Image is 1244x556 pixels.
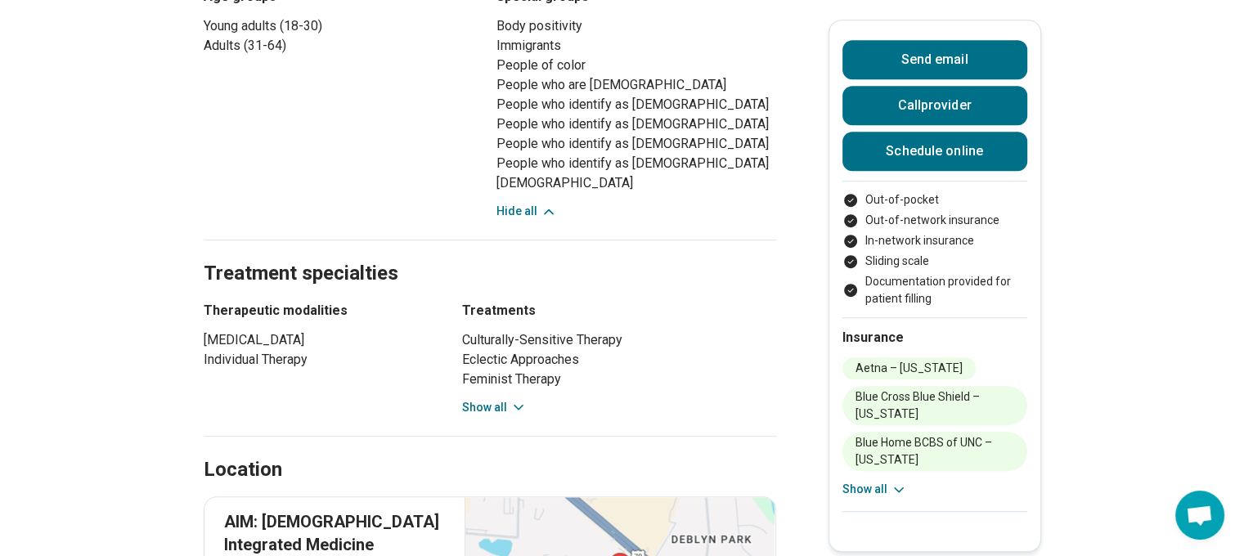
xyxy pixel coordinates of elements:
li: Aetna – [US_STATE] [842,357,976,379]
h3: Therapeutic modalities [204,301,433,321]
li: People who identify as [DEMOGRAPHIC_DATA] [496,154,776,173]
li: People who identify as [DEMOGRAPHIC_DATA] [496,134,776,154]
h2: Location [204,456,282,484]
li: Culturally-Sensitive Therapy [462,330,776,350]
li: Individual Therapy [204,350,433,370]
ul: Payment options [842,191,1027,307]
li: Immigrants [496,36,776,56]
p: AIM: [DEMOGRAPHIC_DATA] Integrated Medicine [224,510,446,556]
li: Out-of-network insurance [842,212,1027,229]
li: [MEDICAL_DATA] [204,330,433,350]
h2: Insurance [842,328,1027,347]
li: Blue Home BCBS of UNC – [US_STATE] [842,432,1027,471]
li: Body positivity [496,16,776,36]
button: Show all [842,481,907,498]
a: Schedule online [842,132,1027,171]
li: Eclectic Approaches [462,350,776,370]
li: People of color [496,56,776,75]
button: Callprovider [842,86,1027,125]
li: Young adults (18-30) [204,16,483,36]
li: Blue Cross Blue Shield – [US_STATE] [842,386,1027,425]
li: People who are [DEMOGRAPHIC_DATA] [496,75,776,95]
button: Show all [462,399,527,416]
h3: Treatments [462,301,776,321]
li: [DEMOGRAPHIC_DATA] [496,173,776,193]
li: Sliding scale [842,253,1027,270]
li: Documentation provided for patient filling [842,273,1027,307]
li: Feminist Therapy [462,370,776,389]
button: Hide all [496,203,557,220]
button: Send email [842,40,1027,79]
li: People who identify as [DEMOGRAPHIC_DATA] [496,95,776,114]
li: Adults (31-64) [204,36,483,56]
a: Open chat [1175,491,1224,540]
li: Out-of-pocket [842,191,1027,208]
li: People who identify as [DEMOGRAPHIC_DATA] [496,114,776,134]
li: In-network insurance [842,232,1027,249]
h2: Treatment specialties [204,221,776,288]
